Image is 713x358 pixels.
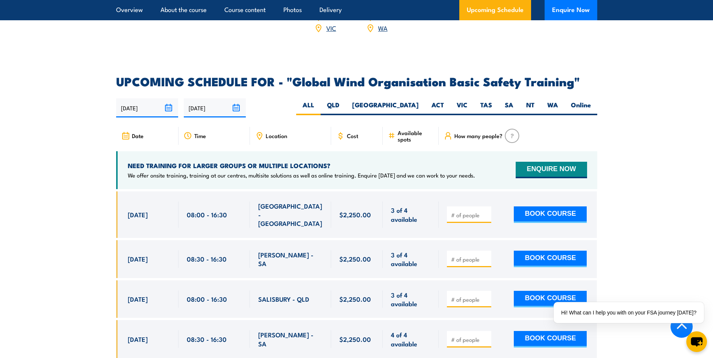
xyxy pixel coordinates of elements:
a: WA [378,23,388,32]
span: $2,250.00 [339,210,371,219]
button: BOOK COURSE [514,291,587,307]
button: BOOK COURSE [514,331,587,347]
div: Hi! What can I help you with on your FSA journey [DATE]? [554,302,704,323]
label: Online [565,101,597,115]
button: BOOK COURSE [514,251,587,267]
p: We offer onsite training, training at our centres, multisite solutions as well as online training... [128,171,475,179]
a: VIC [326,23,336,32]
span: 08:30 - 16:30 [187,335,227,343]
label: NT [520,101,541,115]
span: [DATE] [128,254,148,263]
button: ENQUIRE NOW [516,162,587,178]
span: Time [194,132,206,139]
span: Date [132,132,144,139]
span: 3 of 4 available [391,290,430,308]
label: ALL [296,101,321,115]
span: [DATE] [128,295,148,303]
span: How many people? [454,132,503,139]
span: $2,250.00 [339,295,371,303]
span: $2,250.00 [339,335,371,343]
span: [PERSON_NAME] - SA [258,330,323,348]
input: # of people [451,296,489,303]
span: [DATE] [128,210,148,219]
span: [DATE] [128,335,148,343]
button: BOOK COURSE [514,206,587,223]
span: 3 of 4 available [391,250,430,268]
span: 4 of 4 available [391,330,430,348]
label: TAS [474,101,498,115]
span: 08:00 - 16:30 [187,295,227,303]
label: ACT [425,101,450,115]
a: SA [326,12,334,21]
span: [GEOGRAPHIC_DATA] - [GEOGRAPHIC_DATA] [258,202,323,228]
a: TAS [378,12,389,21]
label: QLD [321,101,346,115]
span: $2,250.00 [339,254,371,263]
span: Cost [347,132,358,139]
span: Available spots [398,129,433,142]
input: # of people [451,256,489,263]
input: To date [184,98,246,117]
label: SA [498,101,520,115]
button: chat-button [686,331,707,352]
span: SALISBURY - QLD [258,295,309,303]
label: [GEOGRAPHIC_DATA] [346,101,425,115]
span: 08:00 - 16:30 [187,210,227,219]
input: # of people [451,336,489,343]
label: WA [541,101,565,115]
span: [PERSON_NAME] - SA [258,250,323,268]
h2: UPCOMING SCHEDULE FOR - "Global Wind Organisation Basic Safety Training" [116,76,597,86]
input: From date [116,98,178,117]
input: # of people [451,211,489,219]
span: 08:30 - 16:30 [187,254,227,263]
label: VIC [450,101,474,115]
span: Location [266,132,287,139]
h4: NEED TRAINING FOR LARGER GROUPS OR MULTIPLE LOCATIONS? [128,161,475,170]
span: 3 of 4 available [391,206,430,223]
